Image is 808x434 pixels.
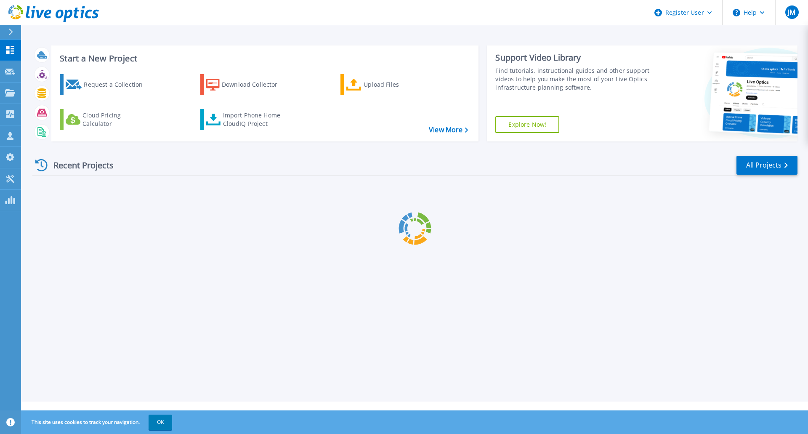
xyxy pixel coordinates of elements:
[32,155,125,176] div: Recent Projects
[429,126,468,134] a: View More
[60,74,154,95] a: Request a Collection
[200,74,294,95] a: Download Collector
[222,76,289,93] div: Download Collector
[60,109,154,130] a: Cloud Pricing Calculator
[340,74,434,95] a: Upload Files
[23,415,172,430] span: This site uses cookies to track your navigation.
[788,9,795,16] span: JM
[223,111,289,128] div: Import Phone Home CloudIQ Project
[149,415,172,430] button: OK
[84,76,151,93] div: Request a Collection
[495,52,654,63] div: Support Video Library
[82,111,150,128] div: Cloud Pricing Calculator
[495,67,654,92] div: Find tutorials, instructional guides and other support videos to help you make the most of your L...
[495,116,559,133] a: Explore Now!
[364,76,431,93] div: Upload Files
[736,156,797,175] a: All Projects
[60,54,468,63] h3: Start a New Project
